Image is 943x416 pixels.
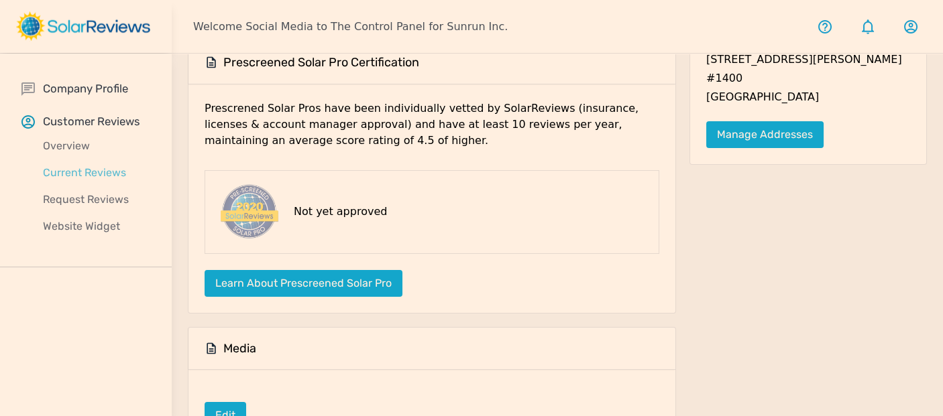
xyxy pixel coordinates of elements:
[223,55,419,70] h5: Prescreened Solar Pro Certification
[21,192,172,208] p: Request Reviews
[21,159,172,186] a: Current Reviews
[21,138,172,154] p: Overview
[21,218,172,234] p: Website Widget
[21,186,172,213] a: Request Reviews
[43,80,128,97] p: Company Profile
[706,121,824,148] a: Manage Addresses
[216,182,280,242] img: prescreened-badge.png
[205,277,402,289] a: Learn about Prescreened Solar Pro
[193,19,508,35] p: Welcome Social Media to The Control Panel for Sunrun Inc.
[21,165,172,181] p: Current Reviews
[294,204,387,220] p: Not yet approved
[43,113,140,130] p: Customer Reviews
[706,89,910,108] p: [GEOGRAPHIC_DATA]
[706,70,910,89] p: #1400
[205,270,402,297] button: Learn about Prescreened Solar Pro
[21,133,172,159] a: Overview
[205,100,659,159] p: Prescrened Solar Pros have been individually vetted by SolarReviews (insurance, licenses & accoun...
[706,52,910,70] p: [STREET_ADDRESS][PERSON_NAME]
[21,213,172,240] a: Website Widget
[223,341,256,356] h5: Media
